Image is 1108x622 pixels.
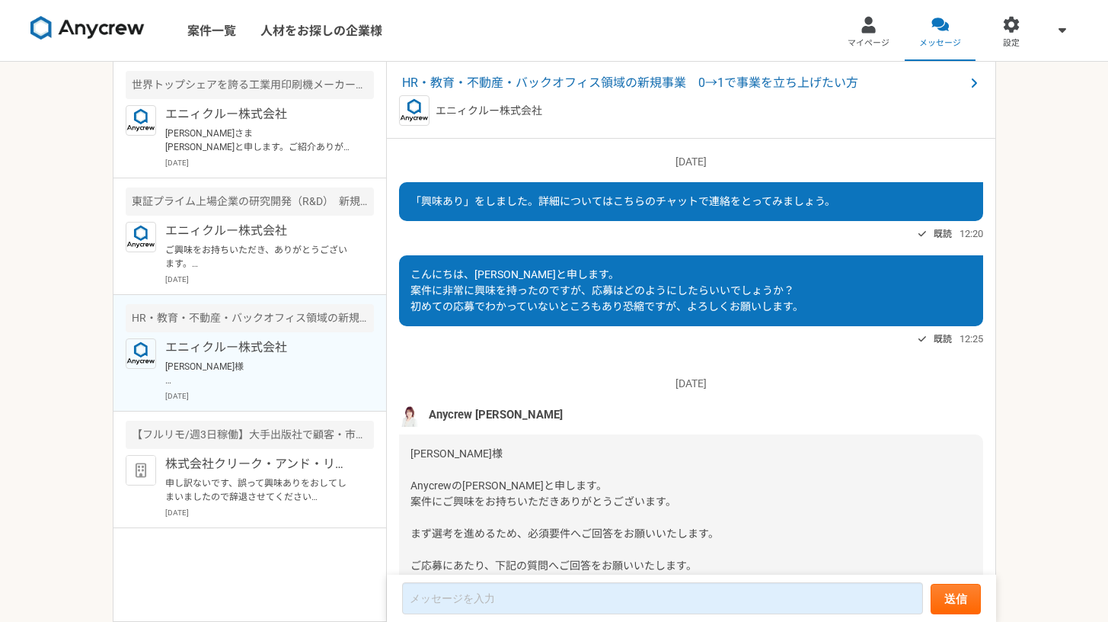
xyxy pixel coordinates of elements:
span: 既読 [934,225,952,243]
div: 東証プライム上場企業の研究開発（R&D） 新規事業開発 [126,188,374,216]
img: logo_text_blue_01.png [126,338,156,369]
p: [PERSON_NAME]さま [PERSON_NAME]と申します。ご紹介ありがとうございます。 内容拝見しましたが、お力になれそうなイメージがなく応募は辞退させてください。 また別の案件など... [165,127,353,154]
p: 株式会社クリーク・アンド・リバー社 [165,455,353,473]
p: [DATE] [165,390,374,402]
div: HR・教育・不動産・バックオフィス領域の新規事業 0→1で事業を立ち上げたい方 [126,304,374,332]
span: Anycrew [PERSON_NAME] [429,406,563,423]
p: [PERSON_NAME]様 期限はございませんので、出来次第ご提出いただければと思います。 お忙しい中、ご対応ありがとうございます。 よろしくお願いいたします。 [165,360,353,387]
p: エニィクルー株式会社 [165,105,353,123]
p: 申し訳ないです、誤って興味ありをおしてしまいましたので辞退させてください 機会ありまいたら応募させていただきます。 [165,476,353,504]
img: %E5%90%8D%E7%A7%B0%E6%9C%AA%E8%A8%AD%E5%AE%9A%E3%81%AE%E3%83%87%E3%82%B6%E3%82%A4%E3%83%B3__3_.png [399,404,422,427]
span: 設定 [1003,37,1020,50]
p: [DATE] [165,274,374,285]
p: [DATE] [399,154,983,170]
div: 世界トップシェアを誇る工業用印刷機メーカー 営業顧問（1,2社のみの紹介も歓迎） [126,71,374,99]
img: logo_text_blue_01.png [126,105,156,136]
p: [DATE] [165,507,374,518]
span: マイページ [848,37,889,50]
span: 12:20 [960,226,983,241]
p: [DATE] [165,157,374,168]
span: HR・教育・不動産・バックオフィス領域の新規事業 0→1で事業を立ち上げたい方 [402,74,965,92]
span: メッセージ [919,37,961,50]
div: 【フルリモ/週3日稼働】大手出版社で顧客・市場調査マーケター！ [126,421,374,449]
img: 8DqYSo04kwAAAAASUVORK5CYII= [30,16,145,40]
p: エニィクルー株式会社 [165,222,353,240]
img: logo_text_blue_01.png [399,95,429,126]
span: 既読 [934,330,952,348]
span: こんにちは、[PERSON_NAME]と申します。 案件に非常に興味を持ったのですが、応募はどのようにしたらいいでしょうか？ 初めての応募でわかっていないところもあり恐縮ですが、よろしくお願いします。 [410,268,803,313]
p: エニィクルー株式会社 [436,103,542,119]
span: 「興味あり」をしました。詳細についてはこちらのチャットで連絡をとってみましょう。 [410,195,835,207]
p: エニィクルー株式会社 [165,338,353,357]
img: logo_text_blue_01.png [126,222,156,252]
p: [DATE] [399,376,983,392]
button: 送信 [931,584,981,614]
p: ご興味をお持ちいただき、ありがとうございます。 本件の必須要件・歓迎要件につきましては、いかがでしょうか？ [165,243,353,271]
span: 12:25 [960,332,983,346]
img: default_org_logo-42cde973f59100197ec2c8e796e4974ac8490bb5b08a0eb061ff975e4574aa76.png [126,455,156,486]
